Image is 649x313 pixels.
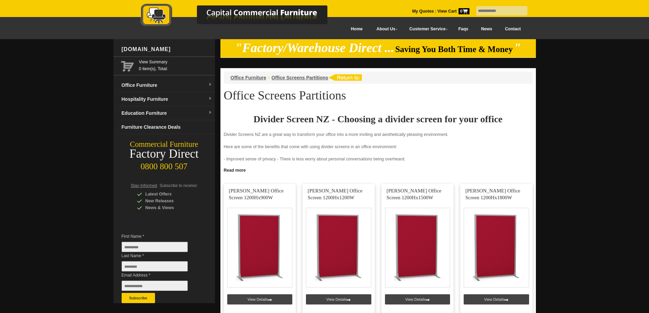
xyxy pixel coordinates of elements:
[119,120,215,134] a: Furniture Clearance Deals
[122,272,198,279] span: Email Address *
[369,21,402,37] a: About Us
[208,111,212,115] img: dropdown
[119,92,215,106] a: Hospitality Furnituredropdown
[159,183,198,188] span: Subscribe to receive:
[412,9,434,14] a: My Quotes
[328,74,362,81] img: return to
[122,281,188,291] input: Email Address *
[436,9,469,14] a: View Cart0
[224,143,532,150] p: Here are some of the benefits that come with using divider screens in an office environment:
[137,191,202,198] div: Latest Offers
[514,41,521,55] em: "
[122,3,360,28] img: Capital Commercial Furniture Logo
[139,59,212,65] a: View Summary
[122,3,360,30] a: Capital Commercial Furniture Logo
[437,9,469,14] strong: View Cart
[137,204,202,211] div: News & Views
[224,156,532,162] p: - Improved sense of privacy - There is less worry about personal conversations being overheard.
[122,242,188,252] input: First Name *
[119,39,215,60] div: [DOMAIN_NAME]
[253,114,503,124] strong: Divider Screen NZ - Choosing a divider screen for your office
[395,45,513,54] span: Saving You Both Time & Money
[208,97,212,101] img: dropdown
[119,78,215,92] a: Office Furnituredropdown
[231,75,266,80] a: Office Furniture
[235,41,394,55] em: "Factory/Warehouse Direct ...
[498,21,527,37] a: Contact
[224,89,532,102] h1: Office Screens Partitions
[224,131,532,138] p: Divider Screens NZ are a great way to transform your office into a more inviting and aestheticall...
[113,158,215,171] div: 0800 800 507
[402,21,452,37] a: Customer Service
[131,183,157,188] span: Stay Informed
[113,140,215,149] div: Commercial Furniture
[122,233,198,240] span: First Name *
[139,59,212,71] span: 0 item(s), Total:
[220,165,536,174] a: Click to read more
[459,8,469,14] span: 0
[475,21,498,37] a: News
[137,198,202,204] div: New Releases
[122,293,155,303] button: Subscribe
[268,74,270,81] li: ›
[272,75,328,80] a: Office Screens Partitions
[113,149,215,159] div: Factory Direct
[122,261,188,271] input: Last Name *
[452,21,475,37] a: Faqs
[208,83,212,87] img: dropdown
[119,106,215,120] a: Education Furnituredropdown
[122,252,198,259] span: Last Name *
